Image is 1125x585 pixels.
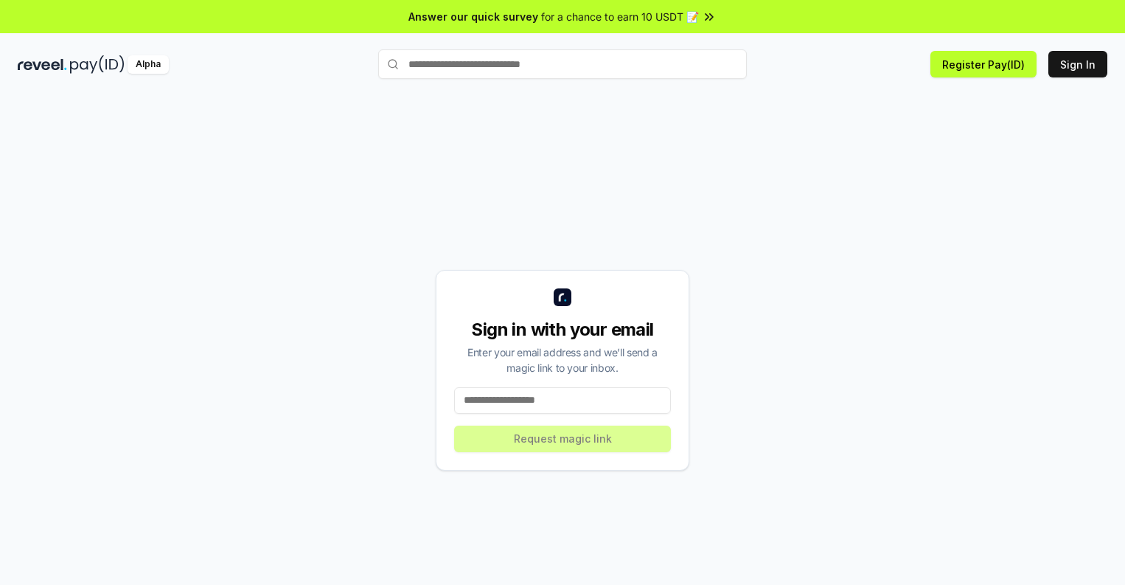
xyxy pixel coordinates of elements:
img: reveel_dark [18,55,67,74]
button: Sign In [1048,51,1107,77]
div: Enter your email address and we’ll send a magic link to your inbox. [454,345,671,375]
span: for a chance to earn 10 USDT 📝 [541,9,699,24]
div: Sign in with your email [454,318,671,342]
button: Register Pay(ID) [930,51,1037,77]
span: Answer our quick survey [408,9,538,24]
img: pay_id [70,55,125,74]
div: Alpha [128,55,169,74]
img: logo_small [554,288,571,306]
